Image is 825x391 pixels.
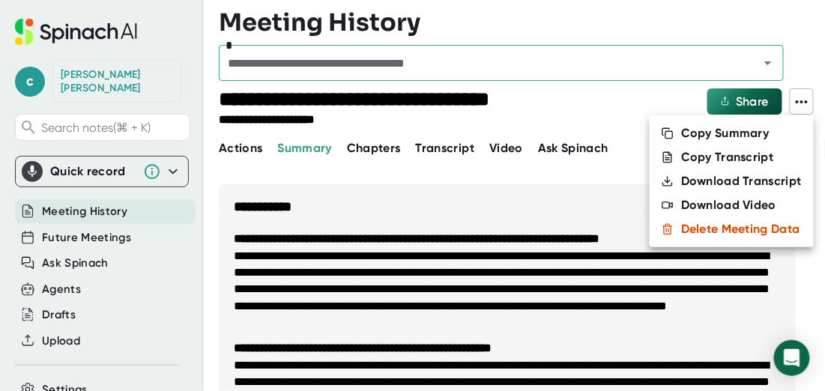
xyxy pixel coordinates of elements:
div: Download Transcript [681,174,802,189]
div: Delete Meeting Data [681,222,800,237]
div: Open Intercom Messenger [774,340,810,376]
div: Copy Summary [681,126,770,141]
div: Copy Transcript [681,150,774,165]
div: Download Video [681,198,776,213]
